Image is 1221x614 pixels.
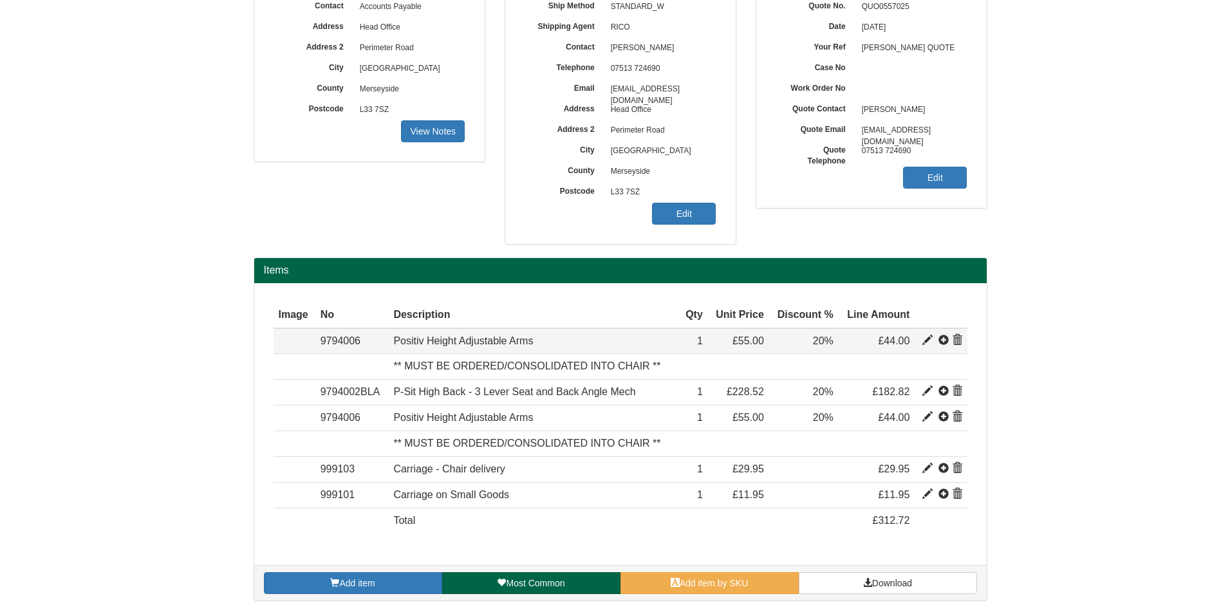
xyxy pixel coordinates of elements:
label: Address 2 [274,38,353,53]
th: Qty [679,302,708,328]
span: 1 [697,463,703,474]
label: Date [776,17,855,32]
td: 9794002BLA [315,380,389,405]
span: P-Sit High Back - 3 Lever Seat and Back Angle Mech [393,386,635,397]
span: [EMAIL_ADDRESS][DOMAIN_NAME] [604,79,716,100]
span: 1 [697,386,703,397]
td: 9794006 [315,328,389,354]
span: 07513 724690 [604,59,716,79]
a: Edit [903,167,967,189]
th: Discount % [769,302,839,328]
h2: Items [264,265,977,276]
label: Postcode [525,182,604,197]
th: Unit Price [708,302,769,328]
span: Carriage on Small Goods [393,489,509,500]
span: £29.95 [878,463,909,474]
span: 1 [697,412,703,423]
span: £29.95 [732,463,764,474]
span: 20% [813,412,834,423]
span: £55.00 [732,412,764,423]
label: Contact [525,38,604,53]
span: Positiv Height Adjustable Arms [393,335,533,346]
label: Your Ref [776,38,855,53]
td: 999103 [315,456,389,482]
span: £182.82 [873,386,910,397]
span: [GEOGRAPHIC_DATA] [604,141,716,162]
span: £11.95 [878,489,909,500]
span: Carriage - Chair delivery [393,463,505,474]
th: Line Amount [839,302,915,328]
span: 1 [697,489,703,500]
label: Shipping Agent [525,17,604,32]
label: Postcode [274,100,353,115]
label: City [274,59,353,73]
label: Telephone [525,59,604,73]
span: L33 7SZ [604,182,716,203]
span: [PERSON_NAME] [604,38,716,59]
label: County [525,162,604,176]
span: Head Office [604,100,716,120]
span: ** MUST BE ORDERED/CONSOLIDATED INTO CHAIR ** [393,438,660,449]
label: County [274,79,353,94]
span: Download [872,578,912,588]
span: [EMAIL_ADDRESS][DOMAIN_NAME] [855,120,967,141]
span: £312.72 [873,515,910,526]
span: Head Office [353,17,465,38]
span: 07513 724690 [855,141,967,162]
span: L33 7SZ [353,100,465,120]
span: 1 [697,335,703,346]
label: Quote Email [776,120,855,135]
label: Quote Telephone [776,141,855,167]
span: Merseyside [604,162,716,182]
span: Most Common [506,578,564,588]
span: Add item [339,578,375,588]
label: City [525,141,604,156]
label: Work Order No [776,79,855,94]
span: Merseyside [353,79,465,100]
a: Download [799,572,977,594]
label: Quote Contact [776,100,855,115]
span: [GEOGRAPHIC_DATA] [353,59,465,79]
span: [PERSON_NAME] [855,100,967,120]
span: Perimeter Road [353,38,465,59]
th: Image [274,302,315,328]
span: £228.52 [727,386,764,397]
a: View Notes [401,120,465,142]
label: Address 2 [525,120,604,135]
td: 999101 [315,482,389,508]
span: ** MUST BE ORDERED/CONSOLIDATED INTO CHAIR ** [393,360,660,371]
span: RICO [604,17,716,38]
span: Perimeter Road [604,120,716,141]
th: No [315,302,389,328]
span: 20% [813,386,834,397]
span: Add item by SKU [680,578,749,588]
td: 9794006 [315,405,389,431]
span: [PERSON_NAME] QUOTE [855,38,967,59]
a: Edit [652,203,716,225]
span: [DATE] [855,17,967,38]
span: £44.00 [878,335,909,346]
span: 20% [813,335,834,346]
label: Case No [776,59,855,73]
span: £44.00 [878,412,909,423]
span: Positiv Height Adjustable Arms [393,412,533,423]
label: Address [274,17,353,32]
td: Total [388,508,679,533]
label: Email [525,79,604,94]
span: £11.95 [732,489,764,500]
label: Address [525,100,604,115]
span: £55.00 [732,335,764,346]
th: Description [388,302,679,328]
